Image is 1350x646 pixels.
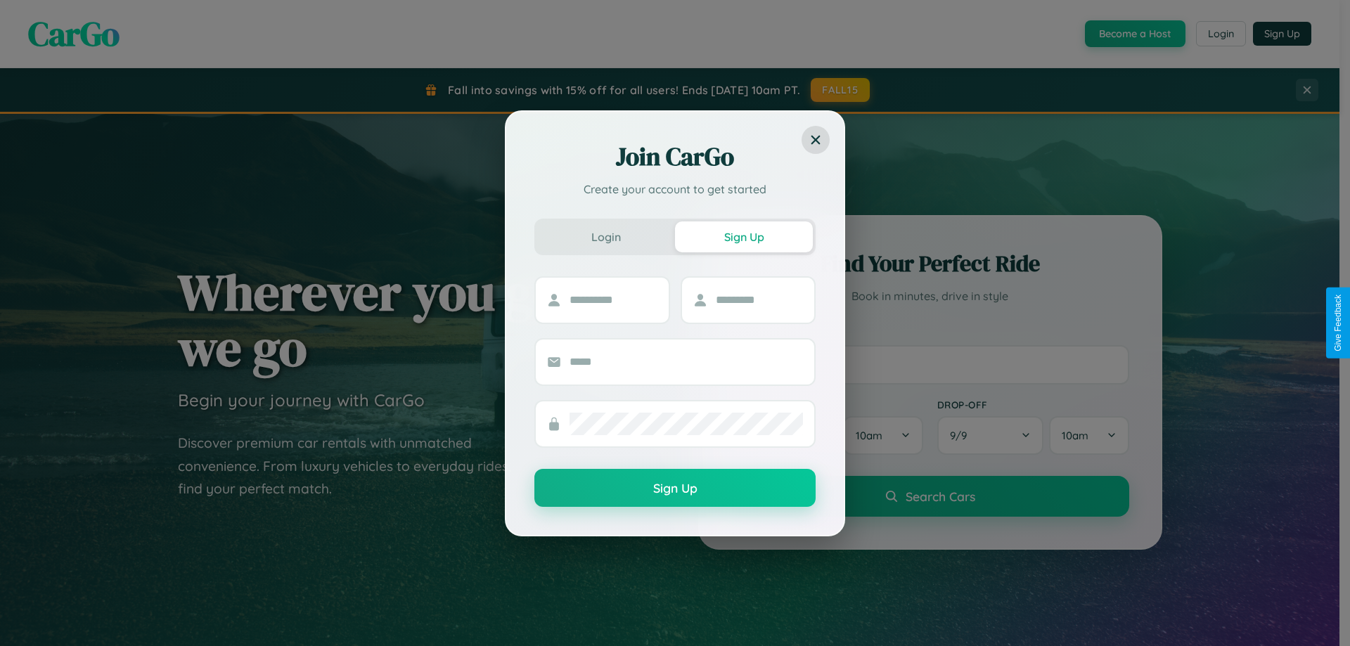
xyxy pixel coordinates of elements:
button: Sign Up [534,469,816,507]
h2: Join CarGo [534,140,816,174]
div: Give Feedback [1333,295,1343,351]
p: Create your account to get started [534,181,816,198]
button: Sign Up [675,221,813,252]
button: Login [537,221,675,252]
